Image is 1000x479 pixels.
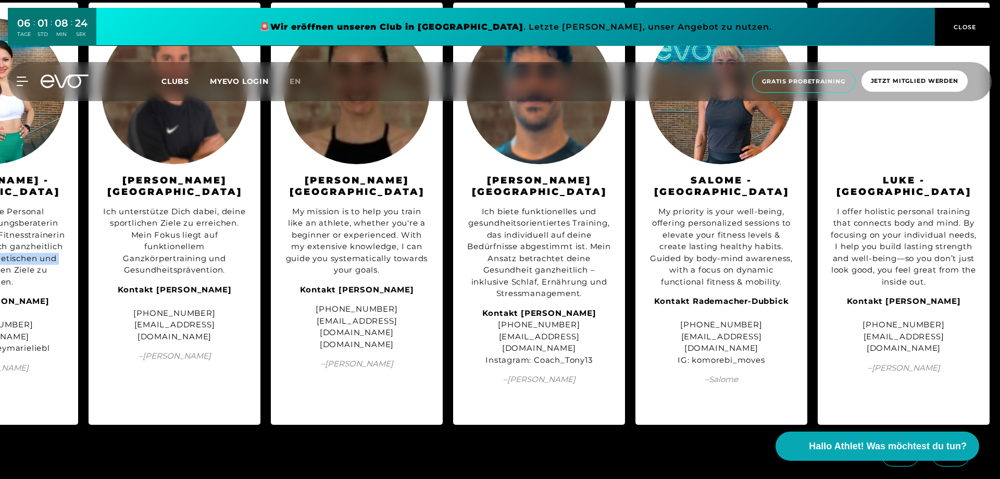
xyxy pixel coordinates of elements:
[847,296,961,306] strong: Kontakt [PERSON_NAME]
[858,70,971,93] a: Jetzt Mitglied werden
[776,432,979,461] button: Hallo Athlet! Was möchtest du tun?
[75,31,87,38] div: SEK
[290,77,301,86] span: en
[290,76,314,88] a: en
[648,206,794,288] div: My priority is your well-being, offering personalized sessions to elevate your fitness levels & c...
[871,77,958,85] span: Jetzt Mitglied werden
[33,17,35,44] div: :
[466,206,612,300] div: Ich biete funktionelles und gesundheitsorientiertes Training, das individuell auf deine Bedürfnis...
[648,296,794,366] div: [PHONE_NUMBER] [EMAIL_ADDRESS][DOMAIN_NAME] IG: komorebi_moves
[75,16,87,31] div: 24
[831,362,977,374] span: – [PERSON_NAME]
[466,374,612,386] span: – [PERSON_NAME]
[55,16,68,31] div: 08
[831,296,977,354] div: [PHONE_NUMBER] [EMAIL_ADDRESS][DOMAIN_NAME]
[284,303,430,350] div: [PHONE_NUMBER] [EMAIL_ADDRESS][DOMAIN_NAME] [DOMAIN_NAME]
[654,296,789,306] strong: Kontakt Rademacher-Dubbick
[951,22,977,32] span: CLOSE
[210,77,269,86] a: MYEVO LOGIN
[466,308,612,366] div: [PHONE_NUMBER] [EMAIL_ADDRESS][DOMAIN_NAME] Instagram: Coach_Tony13
[284,206,430,276] div: My mission is to help you train like an athlete, whether you're a beginner or experienced. With m...
[102,350,247,362] span: – [PERSON_NAME]
[71,17,72,44] div: :
[118,285,232,294] strong: Kontakt [PERSON_NAME]
[17,16,31,31] div: 06
[55,31,68,38] div: MIN
[102,206,247,276] div: Ich unterstütze Dich dabei, deine sportlichen Ziele zu erreichen. Mein Fokus liegt auf funktionel...
[37,31,48,38] div: STD
[51,17,52,44] div: :
[300,285,414,294] strong: Kontakt [PERSON_NAME]
[161,76,210,86] a: Clubs
[102,284,247,343] div: [PHONE_NUMBER] [EMAIL_ADDRESS][DOMAIN_NAME]
[749,70,858,93] a: Gratis Probetraining
[17,31,31,38] div: TAGE
[161,77,189,86] span: Clubs
[935,8,992,46] button: CLOSE
[762,77,845,86] span: Gratis Probetraining
[284,175,430,198] h3: [PERSON_NAME][GEOGRAPHIC_DATA]
[648,175,794,198] h3: Salome - [GEOGRAPHIC_DATA]
[284,358,430,370] span: – [PERSON_NAME]
[809,439,967,453] span: Hallo Athlet! Was möchtest du tun?
[482,308,596,318] strong: Kontakt [PERSON_NAME]
[831,206,977,288] div: I offer holistic personal training that connects body and mind. By focusing on your individual ne...
[466,175,612,198] h3: [PERSON_NAME][GEOGRAPHIC_DATA]
[102,175,247,198] h3: [PERSON_NAME][GEOGRAPHIC_DATA]
[37,16,48,31] div: 01
[831,175,977,198] h3: Luke - [GEOGRAPHIC_DATA]
[648,374,794,386] span: – Salome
